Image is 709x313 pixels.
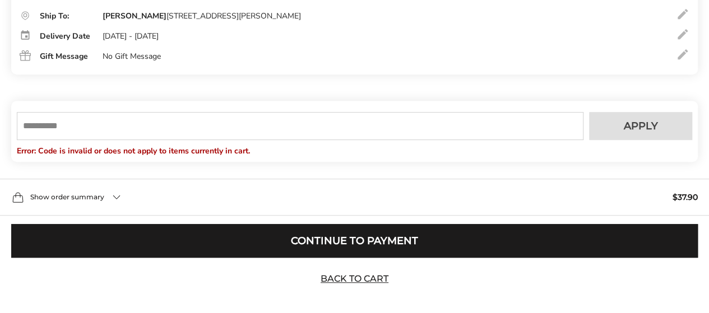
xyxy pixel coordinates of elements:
strong: [PERSON_NAME] [103,11,166,21]
div: Delivery Date [40,32,91,40]
span: Apply [624,121,658,131]
div: No Gift Message [103,52,161,62]
div: Gift Message [40,53,91,60]
a: Back to Cart [316,273,394,285]
p: Error: Code is invalid or does not apply to items currently in cart. [17,146,692,156]
div: [STREET_ADDRESS][PERSON_NAME] [103,11,301,21]
div: Ship To: [40,12,91,20]
span: $37.90 [673,193,698,201]
button: Apply [589,112,692,140]
button: Continue to Payment [11,224,698,258]
span: Show order summary [30,194,104,200]
div: [DATE] - [DATE] [103,31,159,41]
